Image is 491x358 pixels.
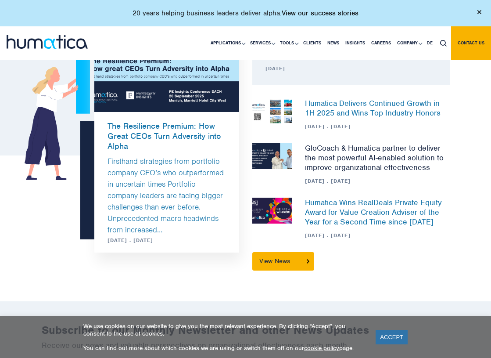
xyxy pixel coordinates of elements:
a: Careers [368,26,394,60]
a: Services [247,26,277,60]
a: Humatica Wins RealDeals Private Equity Award for Value Creation Adviser of the Year for a Second ... [305,198,442,227]
a: News [324,26,342,60]
a: View News [252,252,314,271]
span: [DATE] . [DATE] [305,123,450,130]
a: Clients [300,26,324,60]
a: Applications [208,26,247,60]
span: [DATE] [265,65,423,72]
img: logo [7,35,88,49]
a: cookie policy [304,344,339,352]
a: Contact us [451,26,491,60]
img: News [252,98,292,124]
img: newsgirl [25,35,90,180]
a: DE [424,26,436,60]
p: 20 years helping business leaders deliver alpha. [133,9,358,18]
img: arrowicon [307,259,309,263]
a: Humatica Delivers Continued Growth in 1H 2025 and Wins Top Industry Honors [305,98,441,118]
p: You can find out more about which cookies we are using or switch them off on our page. [83,344,365,352]
img: News [252,143,292,169]
a: Company [394,26,424,60]
img: News [252,198,292,224]
a: Navigating AI Disruption: The New Economies of Operating Leverage [265,41,423,61]
span: [DATE] . [DATE] [305,177,450,184]
a: Insights [342,26,368,60]
img: blog1 [94,20,239,112]
img: search_icon [440,40,447,47]
a: Firsthand strategies from portfolio company CEO’s who outperformed in uncertain times Portfolio c... [108,156,224,235]
a: The Resilience Premium: How Great CEOs Turn Adversity into Alpha [94,112,239,151]
a: Tools [277,26,300,60]
span: [DATE] . [DATE] [305,232,450,239]
span: [DATE] . [DATE] [94,237,153,244]
a: GloCoach & Humatica partner to deliver the most powerful AI-enabled solution to improve organizat... [305,143,444,172]
a: View our success stories [282,9,358,18]
a: ACCEPT [376,330,408,344]
span: DE [427,40,433,46]
p: We use cookies on our website to give you the most relevant experience. By clicking “Accept”, you... [83,322,365,337]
